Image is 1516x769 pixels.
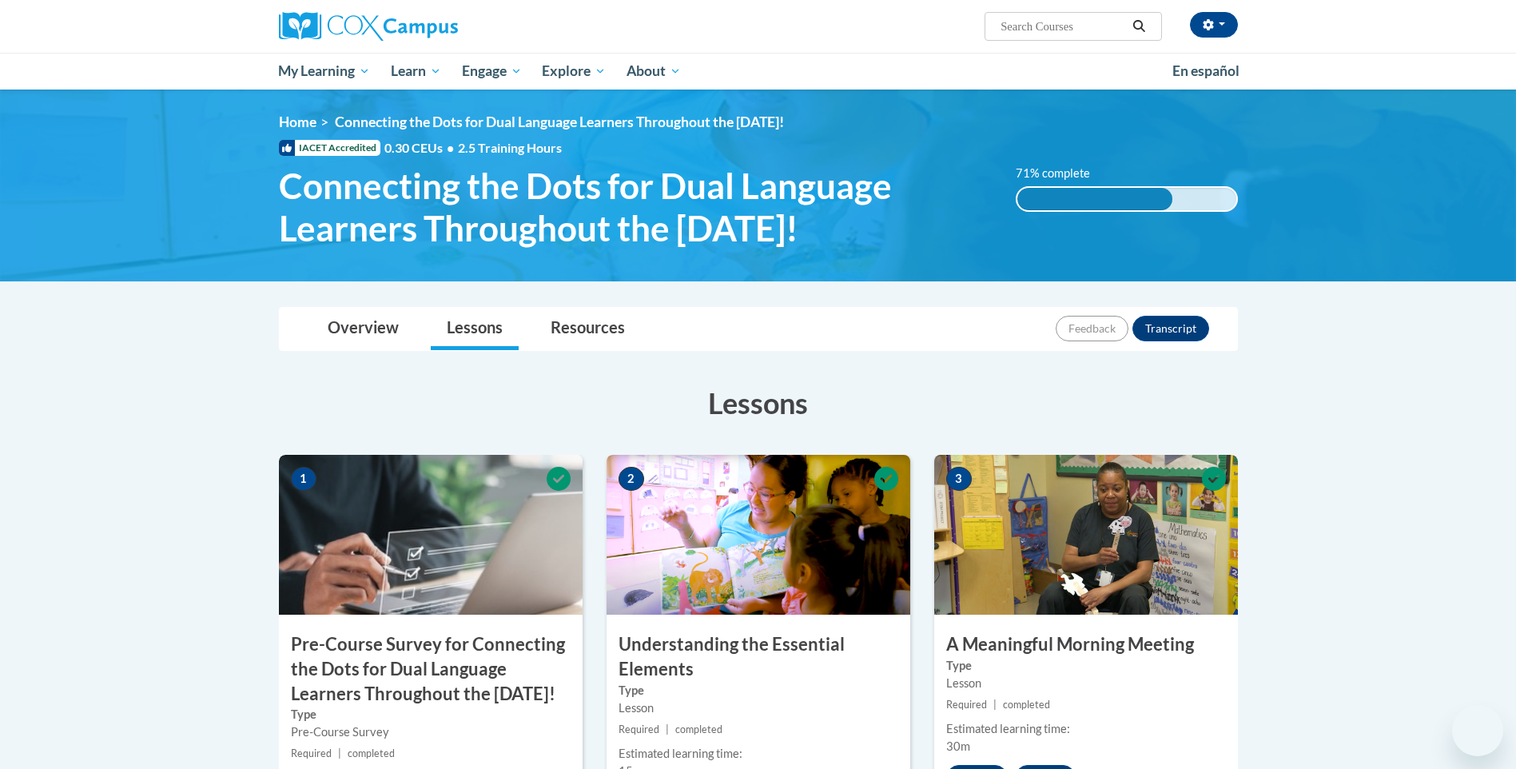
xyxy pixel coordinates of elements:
[946,467,972,491] span: 3
[666,723,669,735] span: |
[619,745,898,763] div: Estimated learning time:
[1127,17,1151,36] button: Search
[312,308,415,350] a: Overview
[1172,62,1239,79] span: En español
[619,467,644,491] span: 2
[447,140,454,155] span: •
[1190,12,1238,38] button: Account Settings
[1003,699,1050,711] span: completed
[542,62,606,81] span: Explore
[279,383,1238,423] h3: Lessons
[291,467,316,491] span: 1
[255,53,1262,90] div: Main menu
[619,723,659,735] span: Required
[279,114,316,130] a: Home
[607,455,910,615] img: Course Image
[934,455,1238,615] img: Course Image
[1132,316,1209,341] button: Transcript
[946,699,987,711] span: Required
[619,699,898,717] div: Lesson
[335,114,784,130] span: Connecting the Dots for Dual Language Learners Throughout the [DATE]!
[675,723,722,735] span: completed
[1452,705,1503,756] iframe: Button to launch messaging window
[946,739,970,753] span: 30m
[946,720,1226,738] div: Estimated learning time:
[279,165,993,249] span: Connecting the Dots for Dual Language Learners Throughout the [DATE]!
[999,17,1127,36] input: Search Courses
[291,747,332,759] span: Required
[946,675,1226,692] div: Lesson
[535,308,641,350] a: Resources
[1016,165,1108,182] label: 71% complete
[269,53,381,90] a: My Learning
[380,53,452,90] a: Learn
[934,632,1238,657] h3: A Meaningful Morning Meeting
[384,139,458,157] span: 0.30 CEUs
[291,723,571,741] div: Pre-Course Survey
[946,657,1226,675] label: Type
[279,632,583,706] h3: Pre-Course Survey for Connecting the Dots for Dual Language Learners Throughout the [DATE]!
[278,62,370,81] span: My Learning
[291,706,571,723] label: Type
[619,682,898,699] label: Type
[993,699,997,711] span: |
[458,140,562,155] span: 2.5 Training Hours
[431,308,519,350] a: Lessons
[1056,316,1128,341] button: Feedback
[1162,54,1250,88] a: En español
[279,12,458,41] img: Cox Campus
[348,747,395,759] span: completed
[1017,188,1172,210] div: 71% complete
[391,62,441,81] span: Learn
[452,53,532,90] a: Engage
[279,12,583,41] a: Cox Campus
[338,747,341,759] span: |
[279,140,380,156] span: IACET Accredited
[616,53,691,90] a: About
[531,53,616,90] a: Explore
[627,62,681,81] span: About
[462,62,522,81] span: Engage
[279,455,583,615] img: Course Image
[607,632,910,682] h3: Understanding the Essential Elements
